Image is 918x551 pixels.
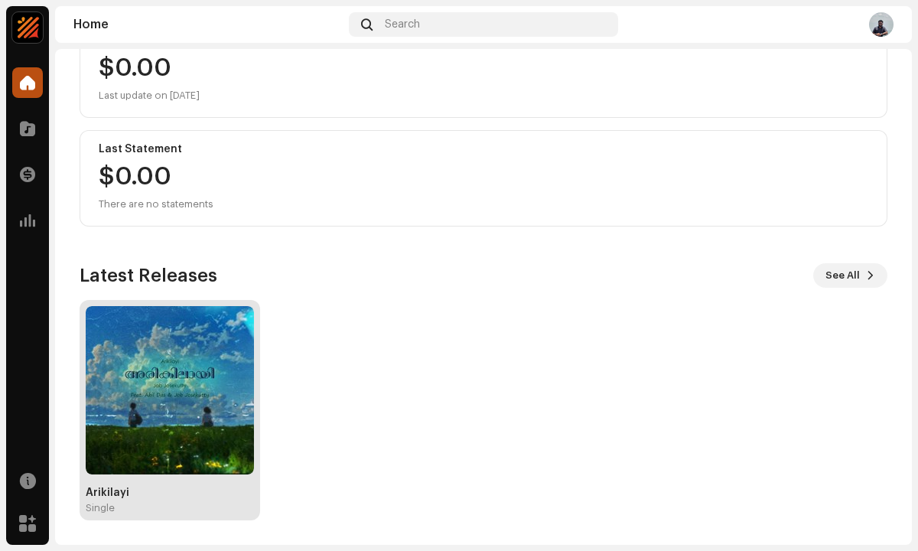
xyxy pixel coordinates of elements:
re-o-card-value: Balance [80,21,887,118]
img: 64140b10-607a-4f4a-92f4-4468ade7fbf7 [869,12,894,37]
button: See All [813,263,887,288]
img: edf75770-94a4-4c7b-81a4-750147990cad [12,12,43,43]
span: Search [385,18,420,31]
div: Last update on [DATE] [99,86,868,105]
div: Last Statement [99,143,868,155]
div: Home [73,18,343,31]
div: Single [86,502,115,514]
re-o-card-value: Last Statement [80,130,887,227]
div: Arikilayi [86,487,254,499]
img: 2854ce98-7ebd-46a1-904c-ccb1409f027a [86,306,254,474]
span: See All [825,260,860,291]
h3: Latest Releases [80,263,217,288]
div: There are no statements [99,195,213,214]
